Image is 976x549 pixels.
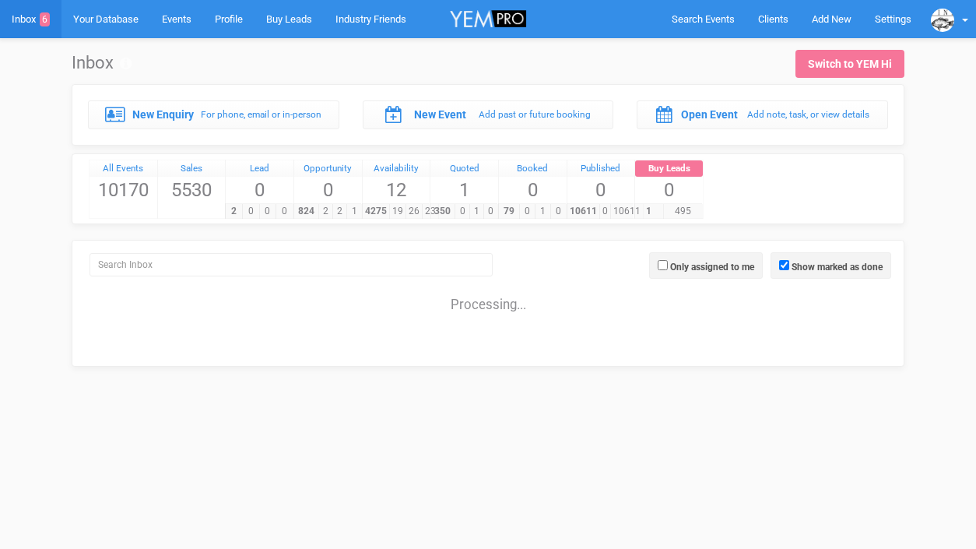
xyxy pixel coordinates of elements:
a: Opportunity [294,160,362,178]
a: New Event Add past or future booking [363,100,614,128]
a: Booked [499,160,567,178]
label: Open Event [681,107,738,122]
span: Add New [812,13,851,25]
a: Sales [158,160,226,178]
span: 1 [634,204,663,219]
span: 350 [430,204,455,219]
span: 1 [346,204,361,219]
span: 23 [422,204,439,219]
a: Published [567,160,635,178]
span: 0 [294,177,362,203]
small: For phone, email or in-person [201,109,321,120]
div: Processing... [76,280,900,311]
span: 824 [293,204,319,219]
input: Search Inbox [90,253,493,276]
a: Switch to YEM Hi [795,50,904,78]
span: 0 [519,204,535,219]
a: New Enquiry For phone, email or in-person [88,100,339,128]
span: 1 [535,204,551,219]
label: New Enquiry [132,107,194,122]
small: Add past or future booking [479,109,591,120]
div: Switch to YEM Hi [808,56,892,72]
span: 19 [389,204,406,219]
label: New Event [414,107,466,122]
a: Availability [363,160,430,178]
span: 0 [242,204,260,219]
span: 0 [226,177,293,203]
span: 0 [276,204,293,219]
span: 2 [332,204,347,219]
span: 79 [498,204,520,219]
h1: Inbox [72,54,132,72]
span: 495 [663,204,703,219]
span: 0 [567,177,635,203]
span: 0 [550,204,567,219]
a: Open Event Add note, task, or view details [637,100,888,128]
span: 1 [469,204,484,219]
span: 0 [599,204,611,219]
label: Only assigned to me [670,260,754,274]
span: 26 [405,204,423,219]
span: 6 [40,12,50,26]
span: Clients [758,13,788,25]
span: 1 [430,177,498,203]
span: 5530 [158,177,226,203]
span: 0 [499,177,567,203]
span: 10611 [610,204,644,219]
small: Add note, task, or view details [747,109,869,120]
span: 12 [363,177,430,203]
label: Show marked as done [792,260,883,274]
a: Lead [226,160,293,178]
span: 0 [483,204,498,219]
a: All Events [90,160,157,178]
span: Search Events [672,13,735,25]
a: Buy Leads [635,160,703,178]
span: 10611 [567,204,600,219]
span: 2 [318,204,333,219]
a: Quoted [430,160,498,178]
span: 10170 [90,177,157,203]
span: 0 [635,177,703,203]
span: 0 [259,204,277,219]
img: data [931,9,954,32]
span: 4275 [362,204,390,219]
span: 0 [455,204,469,219]
span: 2 [225,204,243,219]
